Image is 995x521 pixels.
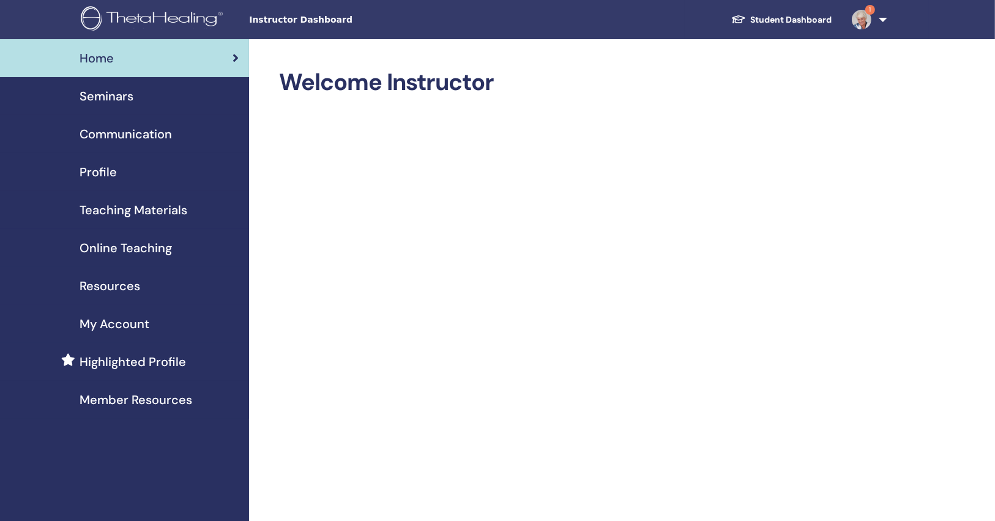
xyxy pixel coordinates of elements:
[280,69,885,97] h2: Welcome Instructor
[80,201,187,219] span: Teaching Materials
[80,163,117,181] span: Profile
[80,239,172,257] span: Online Teaching
[731,14,746,24] img: graduation-cap-white.svg
[80,87,133,105] span: Seminars
[81,6,227,34] img: logo.png
[80,315,149,333] span: My Account
[80,353,186,371] span: Highlighted Profile
[865,5,875,15] span: 1
[249,13,433,26] span: Instructor Dashboard
[80,391,192,409] span: Member Resources
[80,49,114,67] span: Home
[852,10,871,29] img: default.jpg
[80,277,140,295] span: Resources
[721,9,842,31] a: Student Dashboard
[80,125,172,143] span: Communication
